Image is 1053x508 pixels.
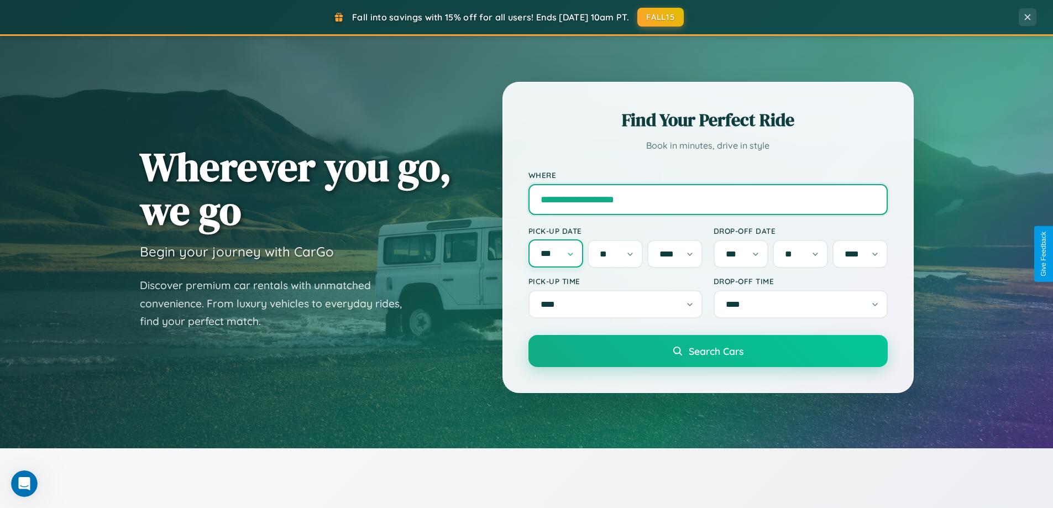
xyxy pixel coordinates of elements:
[528,108,888,132] h2: Find Your Perfect Ride
[140,243,334,260] h3: Begin your journey with CarGo
[1040,232,1047,276] div: Give Feedback
[689,345,743,357] span: Search Cars
[528,138,888,154] p: Book in minutes, drive in style
[528,276,703,286] label: Pick-up Time
[528,335,888,367] button: Search Cars
[637,8,684,27] button: FALL15
[140,276,416,331] p: Discover premium car rentals with unmatched convenience. From luxury vehicles to everyday rides, ...
[528,170,888,180] label: Where
[352,12,629,23] span: Fall into savings with 15% off for all users! Ends [DATE] 10am PT.
[11,470,38,497] iframe: Intercom live chat
[714,276,888,286] label: Drop-off Time
[140,145,452,232] h1: Wherever you go, we go
[714,226,888,235] label: Drop-off Date
[528,226,703,235] label: Pick-up Date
